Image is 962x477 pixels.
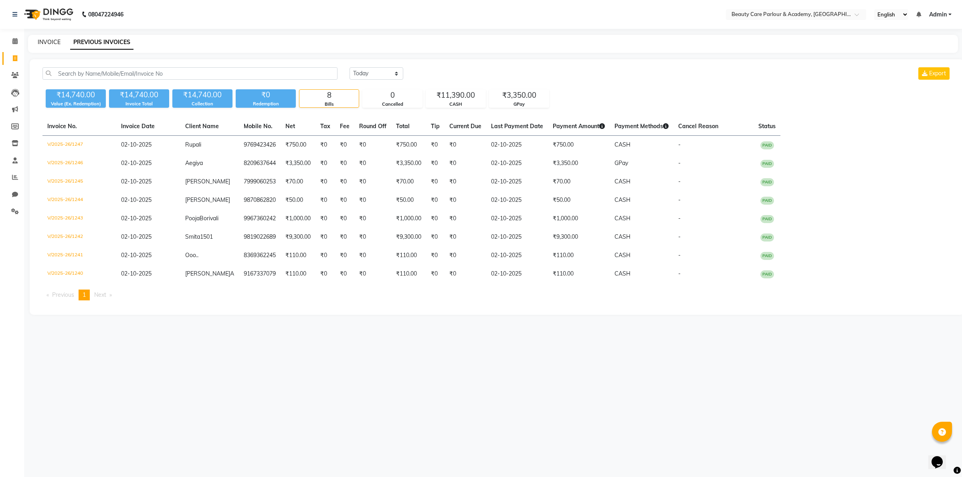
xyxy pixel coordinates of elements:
td: ₹0 [335,173,354,191]
td: ₹0 [315,136,335,155]
td: ₹0 [354,191,391,209]
span: PAID [760,197,774,205]
span: - [678,270,681,277]
span: CASH [614,141,631,148]
div: 0 [363,90,422,101]
td: V/2025-26/1246 [42,154,116,173]
td: ₹0 [354,136,391,155]
span: A [230,270,234,277]
td: ₹0 [335,246,354,265]
td: ₹3,350.00 [281,154,315,173]
td: ₹0 [354,173,391,191]
iframe: chat widget [928,445,954,469]
td: ₹0 [426,246,445,265]
span: Next [94,291,106,298]
span: Previous [52,291,74,298]
span: 02-10-2025 [121,159,152,167]
span: 02-10-2025 [121,270,152,277]
span: [PERSON_NAME] [185,270,230,277]
td: ₹9,300.00 [281,228,315,246]
span: CASH [614,252,631,259]
span: Last Payment Date [491,123,543,130]
td: ₹0 [354,265,391,283]
span: .. [196,252,198,259]
td: ₹0 [426,173,445,191]
span: 02-10-2025 [121,215,152,222]
td: ₹70.00 [548,173,610,191]
div: Bills [299,101,359,108]
span: Status [758,123,776,130]
span: 02-10-2025 [121,141,152,148]
span: 02-10-2025 [121,252,152,259]
span: - [678,178,681,185]
td: ₹70.00 [281,173,315,191]
td: ₹0 [315,246,335,265]
span: Tax [320,123,330,130]
span: Cancel Reason [678,123,718,130]
span: [PERSON_NAME] [185,178,230,185]
td: ₹0 [315,228,335,246]
span: Pooja [185,215,200,222]
td: ₹70.00 [391,173,426,191]
td: ₹50.00 [281,191,315,209]
span: PAID [760,160,774,168]
td: V/2025-26/1243 [42,209,116,228]
td: 7999060253 [239,173,281,191]
span: PAID [760,252,774,260]
td: ₹0 [426,136,445,155]
span: - [678,159,681,167]
td: ₹0 [445,246,486,265]
span: 02-10-2025 [121,196,152,203]
td: ₹0 [445,265,486,283]
span: - [678,215,681,222]
span: 02-10-2025 [121,233,152,240]
button: Export [918,67,950,80]
td: ₹0 [354,154,391,173]
span: 1 [83,291,86,298]
span: CASH [614,178,631,185]
td: ₹0 [445,136,486,155]
div: Value (Ex. Redemption) [46,101,106,107]
td: 02-10-2025 [486,191,548,209]
img: logo [20,3,75,26]
span: Round Off [359,123,386,130]
td: ₹0 [445,228,486,246]
td: ₹0 [315,209,335,228]
td: ₹0 [335,265,354,283]
td: 02-10-2025 [486,228,548,246]
div: CASH [426,101,485,108]
td: ₹0 [445,209,486,228]
span: Payment Amount [553,123,605,130]
td: ₹0 [335,228,354,246]
td: ₹1,000.00 [281,209,315,228]
span: Current Due [449,123,481,130]
div: 8 [299,90,359,101]
span: CASH [614,270,631,277]
td: V/2025-26/1245 [42,173,116,191]
td: ₹3,350.00 [548,154,610,173]
span: Client Name [185,123,219,130]
td: ₹0 [445,191,486,209]
td: ₹0 [354,246,391,265]
span: Admin [929,10,947,19]
td: ₹110.00 [281,265,315,283]
span: Mobile No. [244,123,273,130]
td: ₹0 [445,154,486,173]
span: Invoice Date [121,123,155,130]
span: - [678,252,681,259]
span: PAID [760,178,774,186]
span: - [678,141,681,148]
td: 8369362245 [239,246,281,265]
span: PAID [760,215,774,223]
td: V/2025-26/1242 [42,228,116,246]
span: CASH [614,233,631,240]
span: CASH [614,215,631,222]
td: ₹0 [335,209,354,228]
div: ₹14,740.00 [109,89,169,101]
div: Redemption [236,101,296,107]
span: - [678,233,681,240]
span: Ooo [185,252,196,259]
span: Payment Methods [614,123,669,130]
span: Borivali [200,215,218,222]
input: Search by Name/Mobile/Email/Invoice No [42,67,338,80]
